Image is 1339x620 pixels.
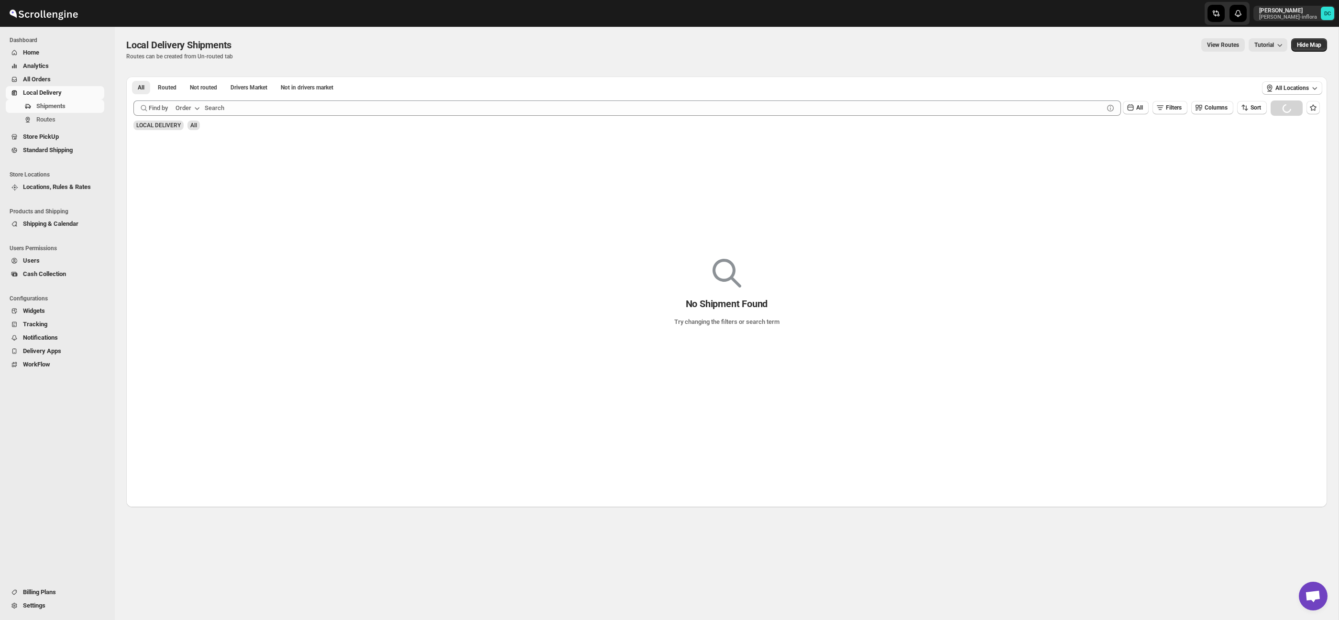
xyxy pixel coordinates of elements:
[23,347,61,354] span: Delivery Apps
[1191,101,1233,114] button: Columns
[10,171,108,178] span: Store Locations
[176,103,191,113] div: Order
[149,103,168,113] span: Find by
[10,244,108,252] span: Users Permissions
[1275,84,1309,92] span: All Locations
[1259,14,1317,20] p: [PERSON_NAME]-inflora
[23,602,45,609] span: Settings
[1297,41,1321,49] span: Hide Map
[674,317,779,327] p: Try changing the filters or search term
[6,46,104,59] button: Home
[23,89,62,96] span: Local Delivery
[1205,104,1228,111] span: Columns
[1201,38,1245,52] button: view route
[1207,41,1239,49] span: View Routes
[1136,104,1143,111] span: All
[23,270,66,277] span: Cash Collection
[1324,11,1331,17] text: DC
[190,122,197,129] span: All
[205,100,1104,116] input: Search
[1321,7,1334,20] span: DAVID CORONADO
[713,259,741,288] img: Empty search results
[10,208,108,215] span: Products and Shipping
[1123,101,1149,114] button: All
[6,180,104,194] button: Locations, Rules & Rates
[23,257,40,264] span: Users
[1291,38,1327,52] button: Map action label
[6,254,104,267] button: Users
[1166,104,1182,111] span: Filters
[190,84,217,91] span: Not routed
[23,133,59,140] span: Store PickUp
[36,116,55,123] span: Routes
[36,102,66,110] span: Shipments
[6,304,104,318] button: Widgets
[281,84,333,91] span: Not in drivers market
[23,307,45,314] span: Widgets
[152,81,182,94] button: Routed
[6,344,104,358] button: Delivery Apps
[126,53,235,60] p: Routes can be created from Un-routed tab
[132,81,150,94] button: All
[23,146,73,154] span: Standard Shipping
[6,217,104,231] button: Shipping & Calendar
[1249,38,1287,52] button: Tutorial
[136,122,181,129] span: LOCAL DELIVERY
[158,84,176,91] span: Routed
[225,81,273,94] button: Claimable
[686,298,768,310] p: No Shipment Found
[6,358,104,371] button: WorkFlow
[1237,101,1267,114] button: Sort
[6,73,104,86] button: All Orders
[6,59,104,73] button: Analytics
[6,100,104,113] button: Shipments
[126,39,231,51] span: Local Delivery Shipments
[275,81,339,94] button: Un-claimable
[1299,582,1328,610] a: Open chat
[138,84,144,91] span: All
[230,84,267,91] span: Drivers Market
[1152,101,1187,114] button: Filters
[23,62,49,69] span: Analytics
[23,321,47,328] span: Tracking
[6,267,104,281] button: Cash Collection
[6,331,104,344] button: Notifications
[6,318,104,331] button: Tracking
[23,361,50,368] span: WorkFlow
[23,334,58,341] span: Notifications
[23,49,39,56] span: Home
[1262,81,1322,95] button: All Locations
[23,76,51,83] span: All Orders
[1253,6,1335,21] button: User menu
[170,100,208,116] button: Order
[8,1,79,25] img: ScrollEngine
[1251,104,1261,111] span: Sort
[6,586,104,599] button: Billing Plans
[10,36,108,44] span: Dashboard
[6,113,104,126] button: Routes
[184,81,223,94] button: Unrouted
[1254,42,1274,48] span: Tutorial
[10,295,108,302] span: Configurations
[6,599,104,612] button: Settings
[23,220,78,227] span: Shipping & Calendar
[23,183,91,190] span: Locations, Rules & Rates
[1259,7,1317,14] p: [PERSON_NAME]
[23,588,56,596] span: Billing Plans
